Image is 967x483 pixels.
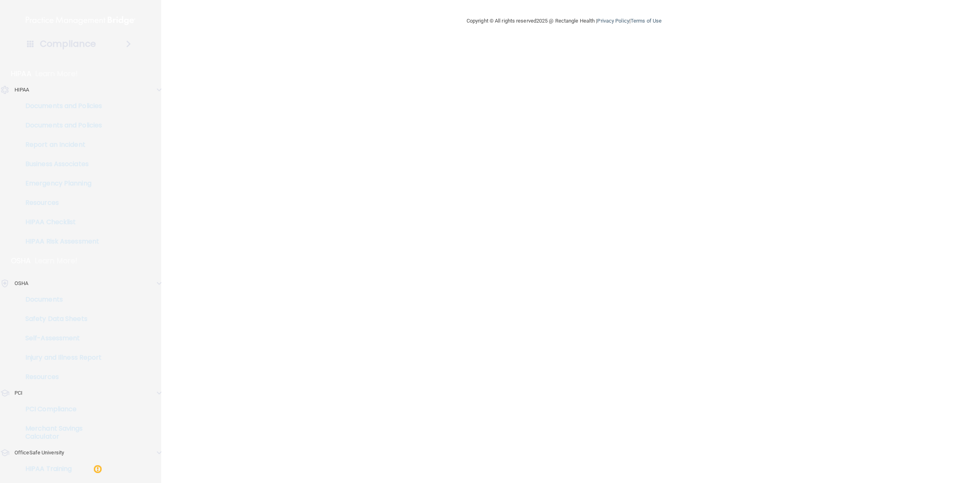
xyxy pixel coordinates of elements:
p: HIPAA [11,69,31,79]
p: Resources [5,199,115,207]
a: Privacy Policy [597,18,629,24]
p: OSHA [15,279,28,288]
p: Safety Data Sheets [5,315,115,323]
p: Learn More! [35,69,78,79]
p: Emergency Planning [5,179,115,187]
img: warning-circle.0cc9ac19.png [93,464,103,474]
p: Report an Incident [5,141,115,149]
p: Injury and Illness Report [5,354,115,362]
p: PCI [15,388,23,398]
p: Learn More! [35,256,78,266]
a: Terms of Use [631,18,662,24]
p: Merchant Savings Calculator [5,425,115,441]
p: HIPAA Risk Assessment [5,237,115,246]
p: Self-Assessment [5,334,115,342]
p: Documents [5,296,115,304]
p: Business Associates [5,160,115,168]
p: OSHA [11,256,31,266]
p: OfficeSafe University [15,448,64,458]
img: PMB logo [26,12,135,29]
p: Resources [5,373,115,381]
p: Documents and Policies [5,102,115,110]
p: HIPAA Checklist [5,218,115,226]
p: HIPAA Training [5,465,72,473]
div: Copyright © All rights reserved 2025 @ Rectangle Health | | [417,8,711,34]
h4: Compliance [40,38,96,50]
p: HIPAA [15,85,29,95]
p: PCI Compliance [5,405,115,413]
p: Documents and Policies [5,121,115,129]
